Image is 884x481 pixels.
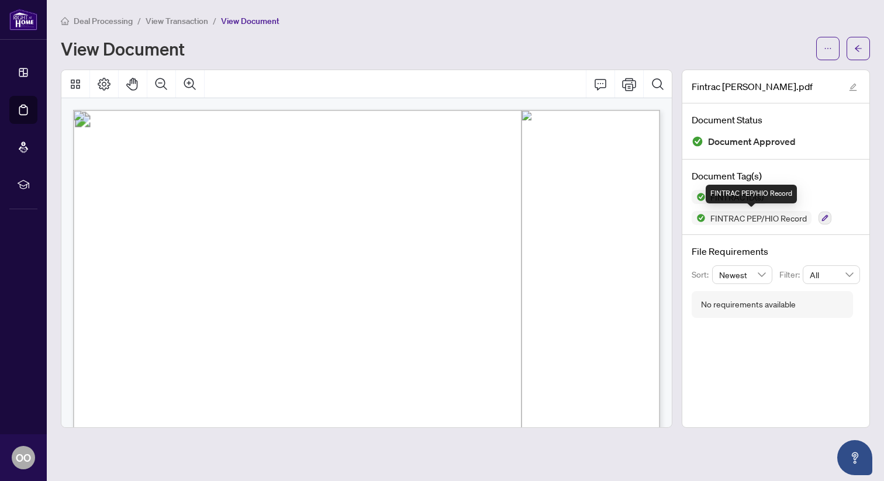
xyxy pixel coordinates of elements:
div: FINTRAC PEP/HIO Record [706,185,797,203]
img: Status Icon [692,190,706,204]
span: arrow-left [854,44,862,53]
h4: Document Tag(s) [692,169,860,183]
span: Document Approved [708,134,796,150]
button: Open asap [837,440,872,475]
div: No requirements available [701,298,796,311]
span: ellipsis [824,44,832,53]
li: / [137,14,141,27]
img: logo [9,9,37,30]
span: Newest [719,266,766,283]
span: home [61,17,69,25]
span: edit [849,83,857,91]
span: All [810,266,853,283]
p: Filter: [779,268,803,281]
span: Deal Processing [74,16,133,26]
h1: View Document [61,39,185,58]
span: OO [16,449,31,466]
img: Document Status [692,136,703,147]
span: Fintrac [PERSON_NAME].pdf [692,79,813,94]
span: FINTRAC PEP/HIO Record [706,214,812,222]
li: / [213,14,216,27]
p: Sort: [692,268,712,281]
span: View Transaction [146,16,208,26]
h4: File Requirements [692,244,860,258]
span: View Document [221,16,279,26]
h4: Document Status [692,113,860,127]
img: Status Icon [692,211,706,225]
